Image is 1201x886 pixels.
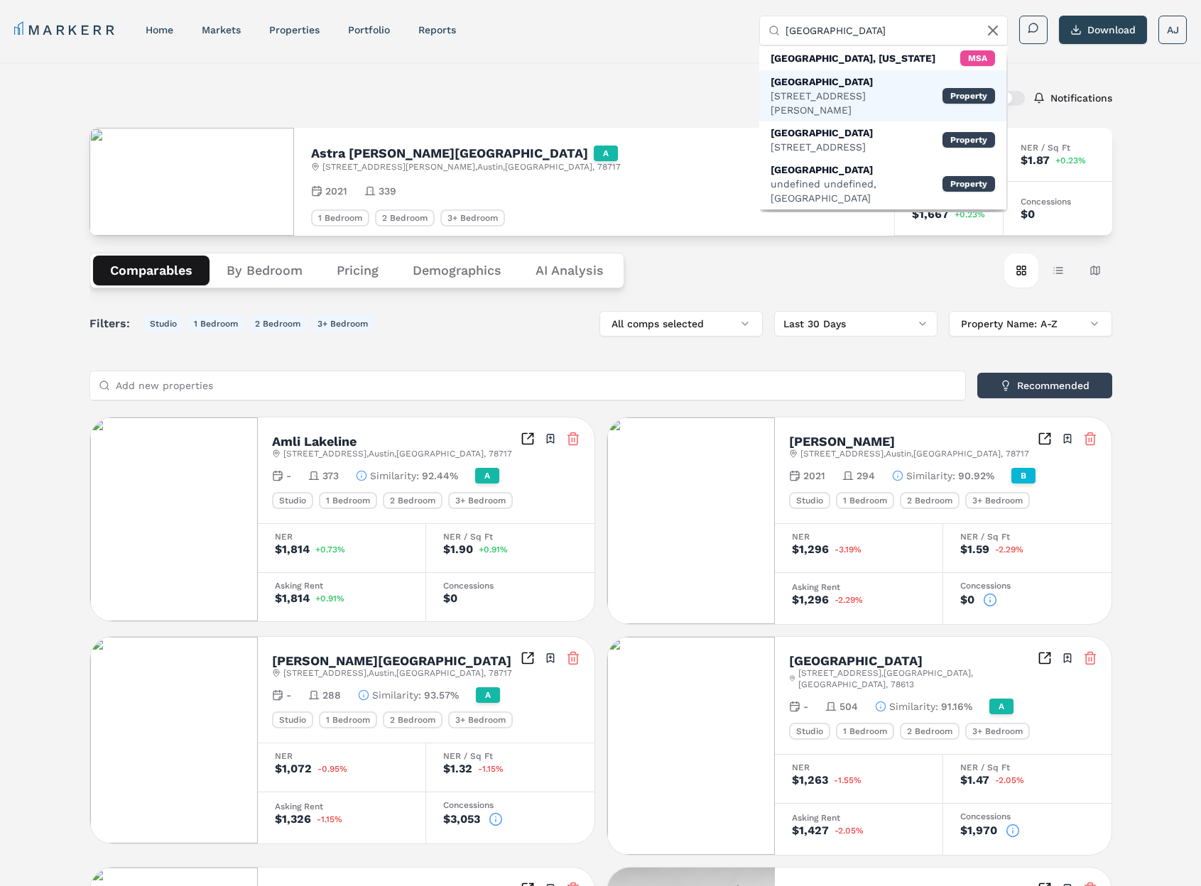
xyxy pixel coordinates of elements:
div: $0 [1021,209,1035,220]
div: NER [275,532,408,541]
div: 2 Bedroom [375,209,435,226]
div: NER / Sq Ft [960,532,1094,541]
span: -1.15% [478,765,504,773]
button: AI Analysis [518,256,621,285]
span: +0.91% [315,594,344,603]
div: Suggestions [759,46,1006,209]
span: 92.44% [422,469,458,483]
div: $3,053 [443,814,480,825]
div: Asking Rent [792,814,925,822]
div: $1,326 [275,814,311,825]
div: Asking Rent [275,581,408,590]
div: 3+ Bedroom [965,492,1030,509]
button: Pricing [320,256,396,285]
div: $1,296 [792,594,829,606]
h2: [PERSON_NAME][GEOGRAPHIC_DATA] [272,655,511,667]
div: $1,667 [912,209,949,220]
div: 1 Bedroom [311,209,369,226]
button: Download [1059,16,1147,44]
div: 1 Bedroom [319,711,377,728]
input: Search by MSA, ZIP, Property Name, or Address [786,16,999,45]
div: [GEOGRAPHIC_DATA] [771,75,942,89]
span: +0.73% [315,545,345,554]
span: Filters: [89,315,138,332]
div: NER [792,532,925,541]
button: Similarity:92.44% [356,469,458,483]
span: [STREET_ADDRESS] , [GEOGRAPHIC_DATA] , [GEOGRAPHIC_DATA] , 78613 [798,667,1037,690]
span: Similarity : [370,469,419,483]
button: 3+ Bedroom [312,315,374,332]
span: [STREET_ADDRESS][PERSON_NAME] , Austin , [GEOGRAPHIC_DATA] , 78717 [322,161,621,173]
div: Studio [272,492,313,509]
a: Portfolio [348,24,390,35]
span: 2021 [803,469,825,483]
button: 2 Bedroom [249,315,306,332]
span: 373 [322,469,339,483]
div: A [475,468,499,483]
a: home [146,24,173,35]
div: Studio [789,723,830,740]
label: Notifications [1050,93,1112,103]
div: Concessions [960,812,1094,821]
div: Concessions [960,581,1094,590]
div: B [1011,468,1036,483]
span: +0.91% [479,545,508,554]
button: Property Name: A-Z [949,311,1112,337]
div: Studio [272,711,313,728]
a: markets [202,24,241,35]
h2: Amli Lakeline [272,435,357,448]
div: $0 [960,594,974,606]
span: 504 [839,699,858,713]
div: $1,970 [960,825,997,836]
div: $0 [443,593,457,604]
span: Similarity : [889,699,938,713]
span: 288 [322,688,341,702]
div: $1,072 [275,763,312,775]
button: 1 Bedroom [188,315,244,332]
div: [STREET_ADDRESS] [771,140,873,154]
span: -1.15% [317,815,342,824]
a: MARKERR [14,20,117,40]
div: $1.90 [443,544,473,555]
a: Inspect Comparables [1038,432,1052,446]
button: By Bedroom [210,256,320,285]
span: -2.05% [835,826,864,835]
span: - [286,688,291,702]
div: $1,814 [275,544,310,555]
span: 339 [379,184,396,198]
a: Inspect Comparables [521,651,535,665]
button: Comparables [93,256,210,285]
div: NER [792,763,925,772]
span: - [286,469,291,483]
div: 2 Bedroom [900,492,960,509]
div: NER / Sq Ft [960,763,1094,772]
div: $1.32 [443,763,472,775]
span: Similarity : [906,469,955,483]
span: 2021 [325,184,347,198]
span: 294 [857,469,875,483]
span: [STREET_ADDRESS] , Austin , [GEOGRAPHIC_DATA] , 78717 [800,448,1029,459]
div: [GEOGRAPHIC_DATA] [771,126,873,140]
button: Similarity:90.92% [892,469,994,483]
div: Property: Bell Southpark [759,70,1006,121]
div: Asking Rent [275,802,408,811]
input: Add new properties [116,371,957,400]
a: properties [269,24,320,35]
div: NER [275,752,408,760]
span: Similarity : [372,688,421,702]
div: 3+ Bedroom [448,492,513,509]
div: Property: Bell Southpark III [759,121,1006,158]
div: 1 Bedroom [836,492,894,509]
button: Similarity:91.16% [875,699,972,713]
span: - [803,699,808,713]
div: Concessions [443,581,577,590]
button: Similarity:93.57% [358,688,459,702]
div: A [989,699,1013,714]
span: +0.23% [955,210,985,219]
div: 1 Bedroom [836,723,894,740]
div: [GEOGRAPHIC_DATA], [US_STATE] [771,51,935,65]
button: Studio [144,315,183,332]
button: Demographics [396,256,518,285]
span: 90.92% [958,469,994,483]
div: Concessions [443,801,577,809]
